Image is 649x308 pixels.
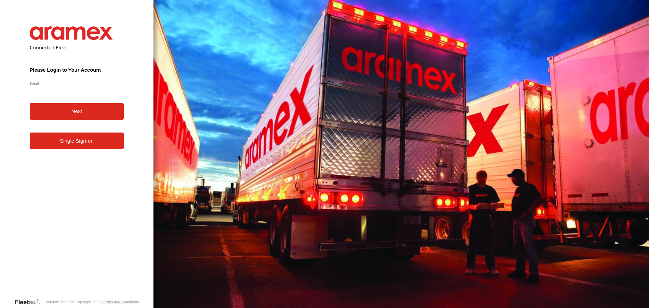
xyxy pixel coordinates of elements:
[15,299,46,305] a: Visit our Website
[72,300,139,304] div: © Copyright 2025 -
[30,67,124,73] h3: Please Login to Your Account
[30,133,124,149] a: Single Sign-on
[46,300,71,304] div: Version: 308.01
[30,103,124,120] button: Next
[30,81,124,86] label: Email
[30,44,124,51] h2: Connected Fleet
[103,300,139,304] a: Terms and Conditions
[30,26,113,40] img: Aramex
